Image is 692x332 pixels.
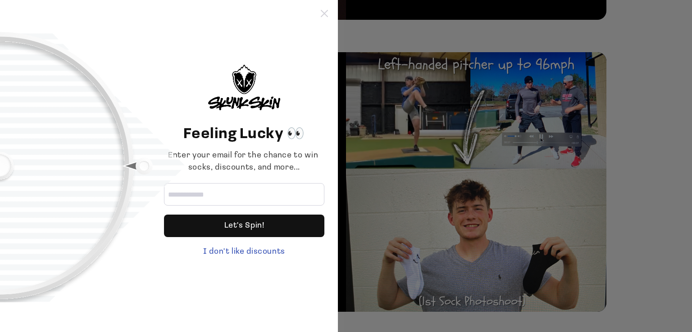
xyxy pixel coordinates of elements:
[224,215,264,237] div: Let's Spin!
[164,183,324,206] input: Email address
[164,124,324,145] header: Feeling Lucky 👀
[208,65,280,110] img: logo
[164,215,324,237] div: Let's Spin!
[164,246,324,258] div: I don't like discounts
[164,150,324,174] div: Enter your email for the chance to win socks, discounts, and more...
